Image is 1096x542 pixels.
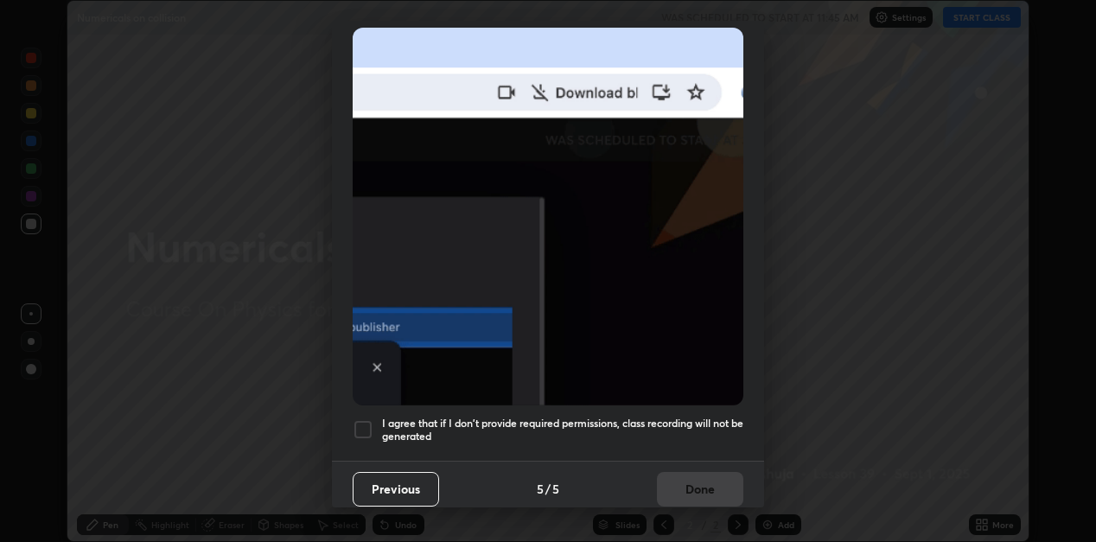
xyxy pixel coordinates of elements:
button: Previous [353,472,439,507]
h4: / [545,480,551,498]
img: downloads-permission-blocked.gif [353,28,743,405]
h5: I agree that if I don't provide required permissions, class recording will not be generated [382,417,743,443]
h4: 5 [537,480,544,498]
h4: 5 [552,480,559,498]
